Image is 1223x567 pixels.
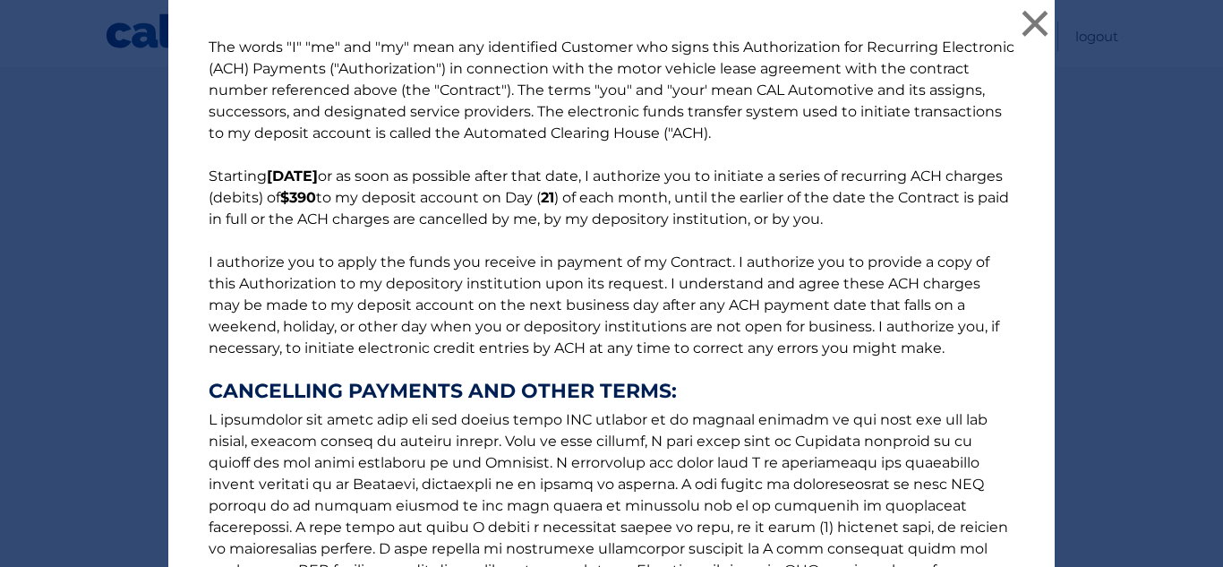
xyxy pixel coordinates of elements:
[1017,5,1053,41] button: ×
[280,189,316,206] b: $390
[541,189,554,206] b: 21
[267,168,318,185] b: [DATE]
[209,381,1014,402] strong: CANCELLING PAYMENTS AND OTHER TERMS:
